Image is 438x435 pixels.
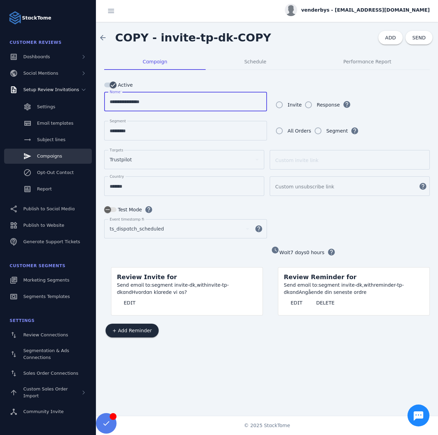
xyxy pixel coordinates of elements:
[385,35,396,40] span: ADD
[4,99,92,114] a: Settings
[117,282,257,296] div: segment invite-dk, invite-tp-dk Hvordan klarede vi os?
[4,201,92,216] a: Publish to Social Media
[23,332,68,337] span: Review Connections
[23,294,70,299] span: Segments Templates
[284,282,424,296] div: segment invite-dk, reminder-tp-dk Angående din seneste ordre
[8,11,22,25] img: Logo image
[22,14,51,22] strong: StackTome
[23,71,58,76] span: Social Mentions
[290,250,306,255] span: 7 days
[23,277,69,283] span: Marketing Segments
[37,104,55,109] span: Settings
[115,31,271,44] span: COPY - invite-tp-dk-COPY
[112,328,152,333] span: + Add Reminder
[244,422,290,429] span: © 2025 StackTome
[306,250,325,255] span: 0 hours
[4,289,92,304] a: Segments Templates
[244,59,266,64] span: Schedule
[23,386,68,398] span: Custom Sales Order Import
[290,289,299,295] span: and
[4,116,92,131] a: Email templates
[117,206,142,214] label: Test Mode
[4,366,92,381] a: Sales Order Connections
[23,409,64,414] span: Community Invite
[284,296,309,310] button: EDIT
[285,4,297,16] img: profile.jpg
[143,59,167,64] span: Campaign
[301,7,430,14] span: venderbys - [EMAIL_ADDRESS][DOMAIN_NAME]
[23,371,78,376] span: Sales Order Connections
[23,206,75,211] span: Publish to Social Media
[117,273,177,281] span: Review Invite for
[4,165,92,180] a: Opt-Out Contact
[110,182,259,190] input: Country
[405,31,433,45] button: SEND
[291,300,302,305] span: EDIT
[10,263,65,268] span: Customer Segments
[23,87,79,92] span: Setup Review Invitations
[315,101,340,109] label: Response
[37,153,62,159] span: Campaigns
[110,127,261,135] input: Segment
[110,148,123,152] mat-label: Targets
[288,127,311,135] div: All Orders
[271,246,279,254] mat-icon: watch_later
[284,282,319,288] span: Send email to:
[10,40,62,45] span: Customer Reviews
[37,170,74,175] span: Opt-Out Contact
[4,218,92,233] a: Publish to Website
[124,300,135,305] span: EDIT
[123,289,132,295] span: and
[4,182,92,197] a: Report
[4,234,92,249] a: Generate Support Tickets
[343,59,391,64] span: Performance Report
[110,90,120,94] mat-label: Name
[4,327,92,343] a: Review Connections
[325,127,348,135] label: Segment
[37,186,52,191] span: Report
[37,121,73,126] span: Email templates
[309,296,341,310] button: DELETE
[23,223,64,228] span: Publish to Website
[4,344,92,364] a: Segmentation & Ads Connections
[110,156,132,164] span: Trustpilot
[4,149,92,164] a: Campaigns
[23,348,69,360] span: Segmentation & Ads Connections
[4,404,92,419] a: Community Invite
[37,137,65,142] span: Subject lines
[275,158,318,163] mat-label: Custom invite link
[4,132,92,147] a: Subject lines
[110,119,126,123] mat-label: Segment
[10,318,35,323] span: Settings
[117,282,152,288] span: Send email to:
[279,250,290,255] span: Wait
[110,225,164,233] span: ts_dispatch_scheduled
[23,54,50,59] span: Dashboards
[117,81,133,89] label: Active
[284,273,356,281] span: Review Reminder for
[106,324,159,337] button: + Add Reminder
[4,273,92,288] a: Marketing Segments
[275,184,334,189] mat-label: Custom unsubscribe link
[378,31,403,45] button: ADD
[110,174,124,178] mat-label: Country
[286,101,302,109] label: Invite
[412,35,426,40] span: SEND
[316,300,334,305] span: DELETE
[364,282,374,288] span: with
[110,217,149,221] mat-label: Event timestamp field
[251,225,267,233] mat-icon: help
[117,296,142,310] button: EDIT
[285,4,430,16] button: venderbys - [EMAIL_ADDRESS][DOMAIN_NAME]
[23,239,80,244] span: Generate Support Tickets
[197,282,207,288] span: with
